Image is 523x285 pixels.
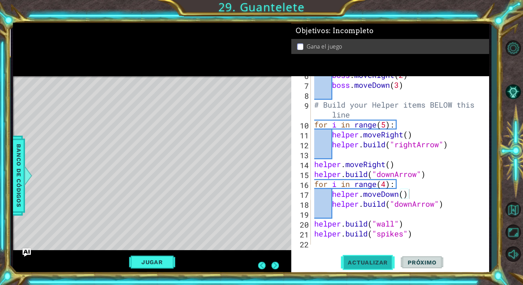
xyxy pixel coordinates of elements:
[293,200,311,210] div: 18
[293,91,311,101] div: 8
[293,170,311,180] div: 15
[13,76,329,277] div: Level Map
[293,160,311,170] div: 14
[293,180,311,190] div: 16
[503,222,523,242] button: Maximizar navegador
[401,259,443,266] span: Próximo
[293,190,311,200] div: 17
[503,38,523,58] button: Opciones de nivel
[341,259,395,266] span: Actualizar
[258,262,271,269] button: Back
[23,248,31,257] button: Ask AI
[293,150,311,160] div: 13
[293,140,311,150] div: 12
[503,82,523,101] button: Pista IA
[503,199,523,221] a: Volver al mapa
[503,200,523,220] button: Volver al mapa
[293,81,311,91] div: 7
[129,256,175,269] button: Jugar
[296,27,374,35] span: Objetivos
[307,43,342,50] p: Gana el juego
[503,244,523,264] button: Sonido apagado
[293,121,311,131] div: 10
[293,220,311,230] div: 20
[293,101,311,121] div: 9
[329,27,373,35] span: : Incompleto
[293,210,311,220] div: 19
[271,262,279,269] button: Next
[293,230,311,240] div: 21
[293,240,311,249] div: 22
[341,253,395,272] button: Actualizar
[401,253,443,272] button: Próximo
[293,131,311,140] div: 11
[13,140,24,211] span: Banco de códigos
